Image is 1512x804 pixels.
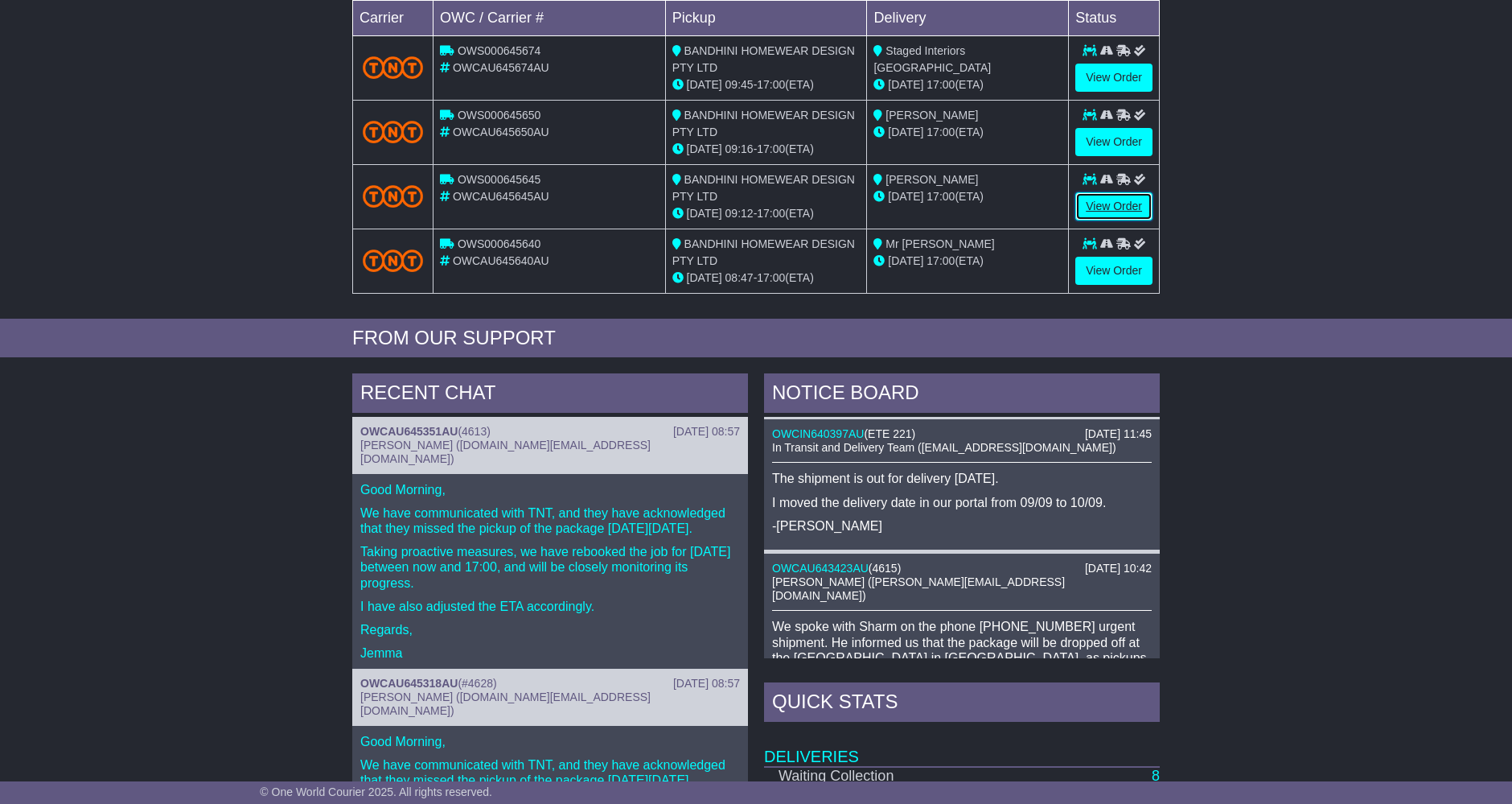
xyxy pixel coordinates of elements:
[453,254,549,267] span: OWCAU645640AU
[672,109,855,138] span: BANDHINI HOMEWEAR DESIGN PTY LTD
[885,237,994,250] span: Mr [PERSON_NAME]
[873,124,1062,141] div: (ETA)
[458,109,541,122] span: OWS000645650
[764,373,1160,417] div: NOTICE BOARD
[352,327,1160,350] div: FROM OUR SUPPORT
[772,495,1152,510] p: I moved the delivery date in our portal from 09/09 to 10/09.
[672,270,861,287] div: - (ETA)
[672,173,855,203] span: BANDHINI HOMEWEAR DESIGN PTY LTD
[672,141,861,158] div: - (ETA)
[363,249,423,271] img: TNT_Domestic.png
[360,439,651,465] span: [PERSON_NAME] ([DOMAIN_NAME][EMAIL_ADDRESS][DOMAIN_NAME])
[352,373,748,417] div: RECENT CHAT
[888,78,923,91] span: [DATE]
[873,562,898,575] span: 4615
[673,425,740,439] div: [DATE] 08:57
[885,109,978,122] span: [PERSON_NAME]
[757,142,785,155] span: 17:00
[772,562,1152,575] div: ( )
[360,757,740,788] p: We have communicated with TNT, and they have acknowledged that they missed the pickup of the pack...
[885,173,978,186] span: [PERSON_NAME]
[873,253,1062,270] div: (ETA)
[363,56,423,78] img: TNT_Domestic.png
[757,271,785,284] span: 17:00
[757,207,785,220] span: 17:00
[458,44,541,57] span: OWS000645674
[360,677,458,690] a: OWCAU645318AU
[873,44,991,74] span: Staged Interiors [GEOGRAPHIC_DATA]
[888,254,923,267] span: [DATE]
[687,142,722,155] span: [DATE]
[888,126,923,138] span: [DATE]
[1075,257,1152,285] a: View Order
[672,76,861,93] div: - (ETA)
[687,207,722,220] span: [DATE]
[672,237,855,267] span: BANDHINI HOMEWEAR DESIGN PTY LTD
[725,207,754,220] span: 09:12
[873,188,1062,205] div: (ETA)
[772,471,1152,486] p: The shipment is out for delivery [DATE].
[757,78,785,91] span: 17:00
[673,677,740,691] div: [DATE] 08:57
[360,505,740,536] p: We have communicated with TNT, and they have acknowledged that they missed the pickup of the pack...
[927,190,955,203] span: 17:00
[360,622,740,637] p: Regards,
[360,482,740,497] p: Good Morning,
[453,61,549,74] span: OWCAU645674AU
[725,142,754,155] span: 09:16
[687,271,722,284] span: [DATE]
[725,271,754,284] span: 08:47
[360,645,740,661] p: Jemma
[772,427,1152,441] div: ( )
[462,677,493,690] span: #4628
[453,126,549,138] span: OWCAU645650AU
[772,427,864,440] a: OWCIN640397AU
[458,173,541,186] span: OWS000645645
[458,237,541,250] span: OWS000645640
[360,425,740,439] div: ( )
[260,785,492,798] span: © One World Courier 2025. All rights reserved.
[363,121,423,142] img: TNT_Domestic.png
[1075,64,1152,92] a: View Order
[360,599,740,614] p: I have also adjusted the ETA accordingly.
[672,205,861,222] div: - (ETA)
[360,691,651,717] span: [PERSON_NAME] ([DOMAIN_NAME][EMAIL_ADDRESS][DOMAIN_NAME])
[360,734,740,749] p: Good Morning,
[764,726,1160,767] td: Deliveries
[672,44,855,74] span: BANDHINI HOMEWEAR DESIGN PTY LTD
[764,767,1004,785] td: Waiting Collection
[360,425,458,438] a: OWCAU645351AU
[927,78,955,91] span: 17:00
[1085,562,1152,575] div: [DATE] 10:42
[453,190,549,203] span: OWCAU645645AU
[360,544,740,591] p: Taking proactive measures, we have rebooked the job for [DATE] between now and 17:00, and will be...
[772,575,1065,602] span: [PERSON_NAME] ([PERSON_NAME][EMAIL_ADDRESS][DOMAIN_NAME])
[1075,128,1152,156] a: View Order
[360,677,740,691] div: ( )
[725,78,754,91] span: 09:45
[927,254,955,267] span: 17:00
[772,619,1152,727] p: We spoke with Sharm on the phone [PHONE_NUMBER] urgent shipment. He informed us that the package ...
[764,682,1160,726] div: Quick Stats
[772,518,1152,534] p: -[PERSON_NAME]
[462,425,487,438] span: 4613
[927,126,955,138] span: 17:00
[363,185,423,207] img: TNT_Domestic.png
[772,562,869,575] a: OWCAU643423AU
[868,427,911,440] span: ETE 221
[772,441,1116,454] span: In Transit and Delivery Team ([EMAIL_ADDRESS][DOMAIN_NAME])
[873,76,1062,93] div: (ETA)
[1075,192,1152,221] a: View Order
[1152,768,1160,784] a: 8
[888,190,923,203] span: [DATE]
[1085,427,1152,441] div: [DATE] 11:45
[687,78,722,91] span: [DATE]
